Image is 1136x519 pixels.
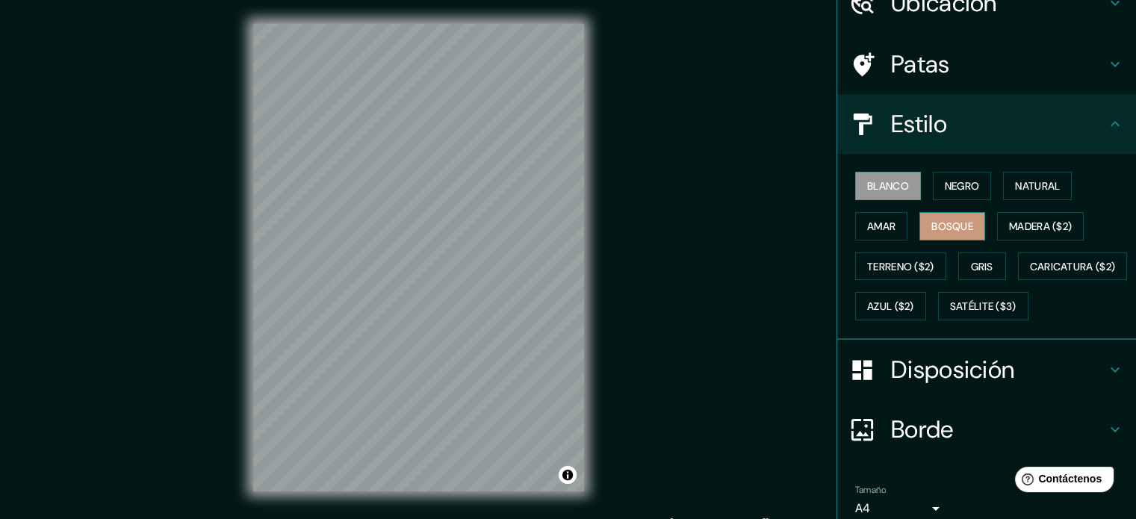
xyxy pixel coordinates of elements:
[891,108,947,140] font: Estilo
[867,260,934,273] font: Terreno ($2)
[855,212,907,240] button: Amar
[1015,179,1060,193] font: Natural
[938,292,1028,320] button: Satélite ($3)
[958,252,1006,281] button: Gris
[1018,252,1128,281] button: Caricatura ($2)
[837,34,1136,94] div: Patas
[867,220,896,233] font: Amar
[855,292,926,320] button: Azul ($2)
[253,24,584,491] canvas: Mapa
[837,94,1136,154] div: Estilo
[837,400,1136,459] div: Borde
[1003,172,1072,200] button: Natural
[867,179,909,193] font: Blanco
[559,466,577,484] button: Activar o desactivar atribución
[855,252,946,281] button: Terreno ($2)
[945,179,980,193] font: Negro
[1030,260,1116,273] font: Caricatura ($2)
[891,414,954,445] font: Borde
[855,500,870,516] font: A4
[1003,461,1120,503] iframe: Lanzador de widgets de ayuda
[837,340,1136,400] div: Disposición
[997,212,1084,240] button: Madera ($2)
[1009,220,1072,233] font: Madera ($2)
[931,220,973,233] font: Bosque
[971,260,993,273] font: Gris
[891,49,950,80] font: Patas
[950,300,1016,314] font: Satélite ($3)
[867,300,914,314] font: Azul ($2)
[855,172,921,200] button: Blanco
[891,354,1014,385] font: Disposición
[919,212,985,240] button: Bosque
[855,484,886,496] font: Tamaño
[933,172,992,200] button: Negro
